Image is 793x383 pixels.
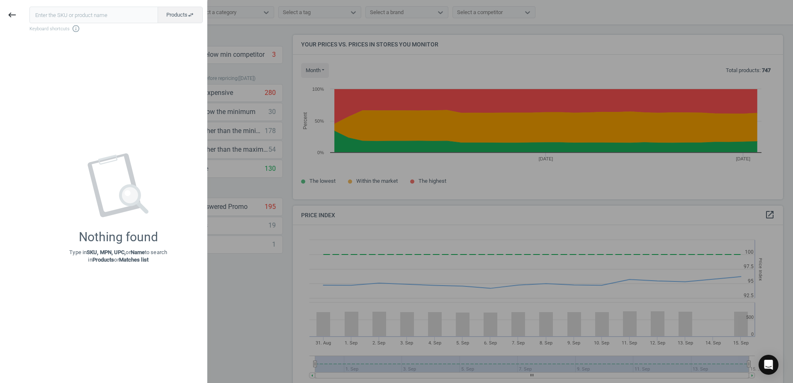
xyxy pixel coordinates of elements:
input: Enter the SKU or product name [29,7,158,23]
strong: Matches list [119,257,148,263]
span: Keyboard shortcuts [29,24,203,33]
strong: Products [92,257,114,263]
strong: Name [131,249,145,255]
span: Products [166,11,194,19]
i: info_outline [72,24,80,33]
div: Nothing found [79,230,158,245]
strong: SKU, MPN, UPC, [87,249,126,255]
p: Type in or to search in or [69,249,167,264]
button: keyboard_backspace [2,5,22,25]
div: Open Intercom Messenger [759,355,778,375]
button: Productsswap_horiz [158,7,203,23]
i: keyboard_backspace [7,10,17,20]
i: swap_horiz [187,12,194,18]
